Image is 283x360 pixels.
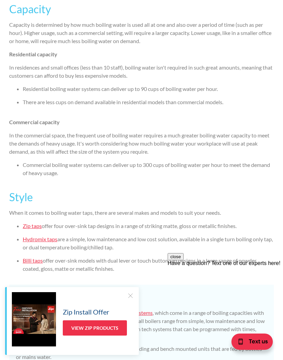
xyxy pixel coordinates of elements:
[23,161,274,177] li: Commercial boiling water systems can deliver up to 300 cups of boiling water per hour to meet the...
[9,1,274,17] h3: Capacity
[23,222,274,230] li: offer four over-sink tap designs in a range of striking matte, gloss or metallic finishes.
[23,257,43,264] a: Billi taps
[9,119,60,125] strong: Commercial capacity
[23,236,57,242] a: Hydromix taps
[63,320,127,336] a: View Zip Products
[9,21,274,45] p: Capacity is determined by how much boiling water is used all at one and also over a period of tim...
[9,189,274,205] h3: Style
[23,223,42,229] a: Zip taps
[23,235,274,251] li: are a simple, low maintenance and low cost solution, available in a single turn boiling only tap,...
[168,253,283,335] iframe: podium webchat widget prompt
[16,309,267,341] p: All of the above brands also produce , which come in a range of boiling capacities with stainless...
[23,98,274,106] li: There are less cups on demand available in residential models than commercial models.
[9,63,274,80] p: In residences and small offices (less than 10 staff), boiling water isn't required in such great ...
[23,257,274,273] li: offer over-sink models with dual lever or touch button tap designs in a large range of powder coa...
[12,292,56,346] img: Zip Install Offer
[215,326,283,360] iframe: podium webchat widget bubble
[16,291,267,304] h4: Other options
[9,131,274,156] p: In the commercial space, the frequent use of boiling water requires a much greater boiling water ...
[9,51,57,57] strong: Residential capacity
[23,85,274,93] li: Residential boiling water systems can deliver up to 90 cups of boiling water per hour.
[9,209,274,217] p: When it comes to boiling water taps, there are several makes and models to suit your needs.
[63,307,109,317] h5: Zip Install Offer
